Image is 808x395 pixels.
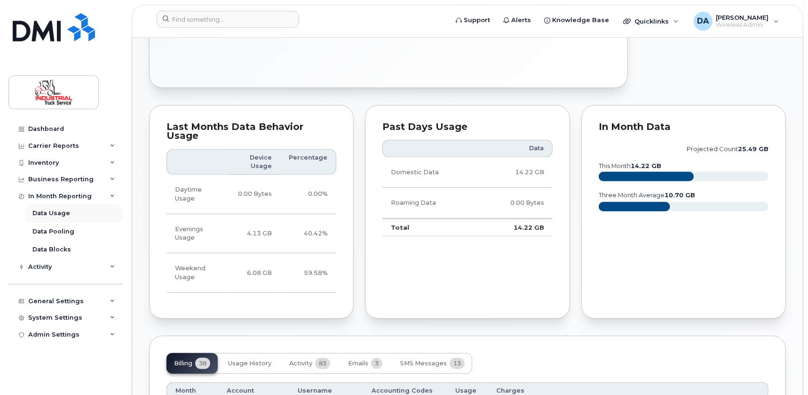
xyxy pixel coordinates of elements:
[598,192,695,199] text: three month average
[166,122,336,141] div: Last Months Data Behavior Usage
[716,14,769,21] span: [PERSON_NAME]
[348,360,368,367] span: Emails
[599,122,768,132] div: In Month Data
[511,16,531,25] span: Alerts
[382,157,478,188] td: Domestic Data
[382,218,478,236] td: Total
[450,358,465,369] span: 13
[631,162,661,169] tspan: 14.22 GB
[157,11,299,28] input: Find something...
[228,360,271,367] span: Usage History
[478,218,553,236] td: 14.22 GB
[166,214,336,254] tr: Weekdays from 6:00pm to 8:00am
[738,145,768,153] tspan: 25.49 GB
[280,253,336,293] td: 59.58%
[617,12,685,31] div: Quicklinks
[716,21,769,29] span: Wireless Admin
[464,16,490,25] span: Support
[697,16,709,27] span: DA
[497,11,538,30] a: Alerts
[382,122,552,132] div: Past Days Usage
[166,175,227,214] td: Daytime Usage
[315,358,330,369] span: 83
[382,188,478,218] td: Roaming Data
[478,188,553,218] td: 0.00 Bytes
[280,149,336,175] th: Percentage
[478,140,553,157] th: Data
[687,12,785,31] div: Dale Allan
[227,214,280,254] td: 4.13 GB
[598,162,661,169] text: this month
[665,192,695,199] tspan: 10.70 GB
[227,175,280,214] td: 0.00 Bytes
[371,358,382,369] span: 3
[449,11,497,30] a: Support
[280,214,336,254] td: 40.42%
[227,149,280,175] th: Device Usage
[552,16,609,25] span: Knowledge Base
[280,175,336,214] td: 0.00%
[687,145,768,153] text: projected count
[400,360,447,367] span: SMS Messages
[538,11,616,30] a: Knowledge Base
[634,17,669,25] span: Quicklinks
[227,253,280,293] td: 6.08 GB
[166,253,227,293] td: Weekend Usage
[166,253,336,293] tr: Friday from 6:00pm to Monday 8:00am
[478,157,553,188] td: 14.22 GB
[166,214,227,254] td: Evenings Usage
[289,360,312,367] span: Activity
